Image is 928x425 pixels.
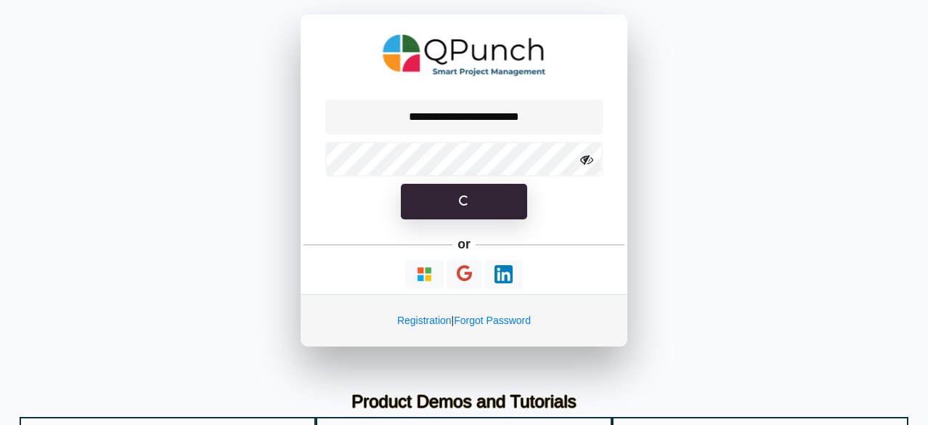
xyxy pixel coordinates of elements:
button: Continue With Google [447,259,482,289]
img: Loading... [494,265,513,283]
button: Continue With Microsoft Azure [405,260,444,288]
h5: or [455,234,473,254]
img: Loading... [415,265,434,283]
img: QPunch [383,29,546,81]
button: Continue With LinkedIn [484,260,523,288]
div: | [301,294,627,347]
a: Registration [397,315,452,326]
a: Forgot Password [454,315,531,326]
h3: Product Demos and Tutorials [30,392,898,413]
